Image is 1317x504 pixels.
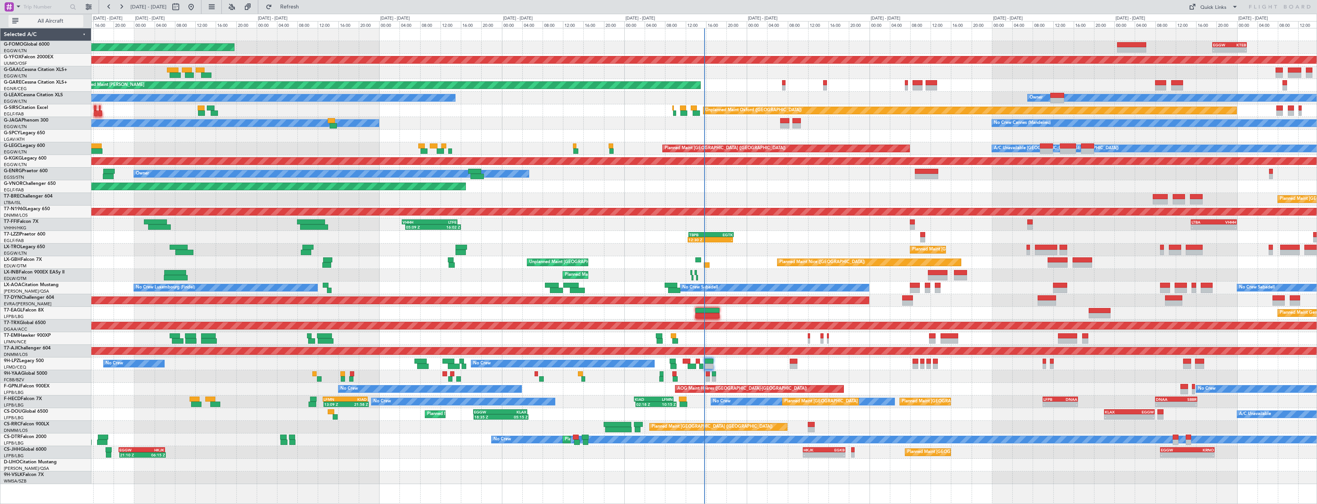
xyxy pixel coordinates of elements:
[1135,21,1155,28] div: 04:00
[870,21,890,28] div: 00:00
[784,396,905,407] div: Planned Maint [GEOGRAPHIC_DATA] ([GEOGRAPHIC_DATA])
[4,359,19,363] span: 9H-LPZ
[4,48,27,54] a: EGGW/LTN
[481,21,502,28] div: 20:00
[4,257,42,262] a: LX-GBHFalcon 7X
[1116,15,1145,22] div: [DATE] - [DATE]
[135,15,165,22] div: [DATE] - [DATE]
[4,245,45,249] a: LX-TROLegacy 650
[4,270,64,275] a: LX-INBFalcon 900EX EASy II
[93,15,122,22] div: [DATE] - [DATE]
[503,15,533,22] div: [DATE] - [DATE]
[4,131,20,135] span: G-SPCY
[474,410,500,414] div: EGGW
[297,21,318,28] div: 08:00
[403,220,429,224] div: VHHH
[501,415,528,419] div: 05:15 Z
[93,21,114,28] div: 16:00
[4,283,21,287] span: LX-AOA
[1043,402,1060,407] div: -
[4,238,24,244] a: EGLF/FAB
[338,21,359,28] div: 16:00
[1214,225,1236,229] div: -
[912,244,1033,255] div: Planned Maint [GEOGRAPHIC_DATA] ([GEOGRAPHIC_DATA])
[890,21,910,28] div: 04:00
[1105,410,1129,414] div: KLAX
[4,162,27,168] a: EGGW/LTN
[726,21,747,28] div: 20:00
[380,15,410,22] div: [DATE] - [DATE]
[1239,408,1271,420] div: A/C Unavailable
[4,68,21,72] span: G-GAAL
[23,1,68,13] input: Trip Number
[902,396,1023,407] div: Planned Maint [GEOGRAPHIC_DATA] ([GEOGRAPHIC_DATA])
[624,21,645,28] div: 00:00
[4,301,51,307] a: EVRA/[PERSON_NAME]
[324,402,346,407] div: 13:09 Z
[992,21,1012,28] div: 00:00
[4,422,20,427] span: CS-RRC
[4,473,23,477] span: 9H-VSLK
[4,409,22,414] span: CS-DOU
[4,143,20,148] span: G-LEGC
[4,169,22,173] span: G-ENRG
[461,21,481,28] div: 16:00
[788,21,808,28] div: 08:00
[155,21,175,28] div: 04:00
[4,156,46,161] a: G-KGKGLegacy 600
[1278,21,1298,28] div: 08:00
[274,4,306,10] span: Refresh
[4,422,49,427] a: CS-RRCFalcon 900LX
[706,21,726,28] div: 16:00
[804,448,824,452] div: HKJK
[473,358,491,369] div: No Crew
[4,225,26,231] a: VHHH/HKG
[808,21,828,28] div: 12:00
[4,295,21,300] span: T7-DYN
[345,397,366,402] div: KIAD
[4,124,27,130] a: EGGW/LTN
[972,21,992,28] div: 20:00
[1192,220,1214,224] div: LTBA
[1094,21,1114,28] div: 20:00
[114,21,134,28] div: 20:00
[4,250,27,256] a: EGGW/LTN
[262,1,308,13] button: Refresh
[871,15,900,22] div: [DATE] - [DATE]
[4,118,21,123] span: G-JAGA
[4,105,48,110] a: G-SIRSCitation Excel
[4,276,26,282] a: EDLW/DTM
[4,42,50,47] a: G-FOMOGlobal 6000
[4,212,28,218] a: DNMM/LOS
[4,384,20,389] span: F-GPNJ
[4,409,48,414] a: CS-DOUGlobal 6500
[4,371,21,376] span: 9H-YAA
[1230,48,1246,52] div: -
[748,15,777,22] div: [DATE] - [DATE]
[522,21,543,28] div: 04:00
[625,15,655,22] div: [DATE] - [DATE]
[4,219,38,224] a: T7-FFIFalcon 7X
[4,466,49,471] a: [PERSON_NAME]/QSA
[563,21,583,28] div: 12:00
[1033,21,1053,28] div: 08:00
[474,415,501,419] div: 18:35 Z
[4,288,49,294] a: [PERSON_NAME]/QSA
[4,156,22,161] span: G-KGKG
[4,99,27,104] a: EGGW/LTN
[1196,21,1216,28] div: 16:00
[502,21,522,28] div: 00:00
[4,181,23,186] span: G-VNOR
[993,15,1023,22] div: [DATE] - [DATE]
[1213,43,1230,47] div: EGGW
[4,435,46,439] a: CS-DTRFalcon 2000
[1176,397,1197,402] div: SBBR
[4,308,44,313] a: T7-EAGLFalcon 8X
[4,440,24,446] a: LFPB/LBG
[75,79,144,91] div: Unplanned Maint [PERSON_NAME]
[4,55,21,59] span: G-YFOX
[804,453,824,457] div: -
[277,21,297,28] div: 04:00
[20,18,81,24] span: All Aircraft
[4,169,48,173] a: G-ENRGPraetor 600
